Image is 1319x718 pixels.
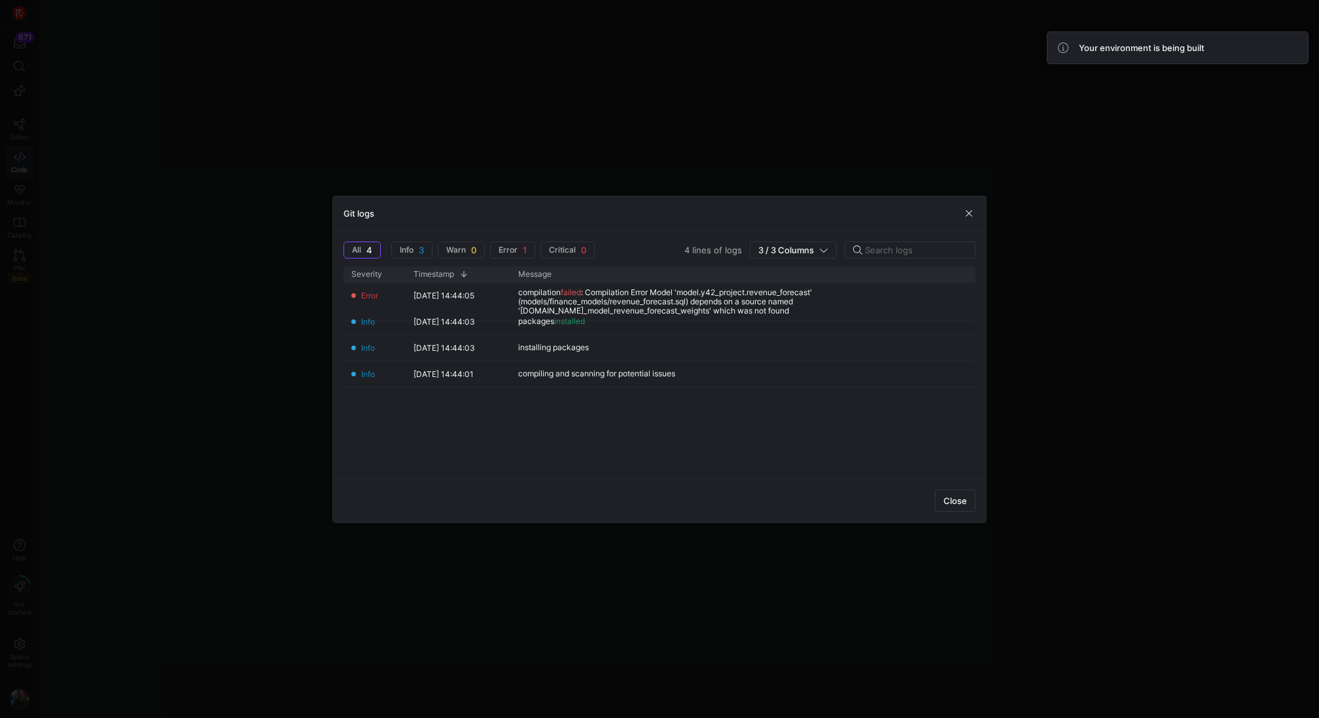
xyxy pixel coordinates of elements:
[490,242,535,259] button: Error1
[366,245,372,255] span: 4
[361,289,378,302] span: Error
[1079,43,1205,53] span: Your environment is being built
[758,245,819,255] span: 3 / 3 Columns
[361,367,375,381] span: Info
[518,288,968,315] div: compilation : Compilation Error Model 'model.y42_project.revenue_forecast' (models/finance_models...
[413,315,475,329] y42-timestamp-cell-renderer: [DATE] 14:44:03
[499,245,518,255] span: Error
[361,341,375,355] span: Info
[446,245,466,255] span: Warn
[684,245,742,255] span: 4 lines of logs
[343,208,374,219] h3: Git logs
[750,242,837,259] button: 3 / 3 Columns
[471,245,476,255] span: 0
[935,490,976,512] button: Close
[361,315,375,329] span: Info
[413,270,454,279] span: Timestamp
[561,287,581,297] span: failed
[540,242,595,259] button: Critical0
[419,245,424,255] span: 3
[943,495,967,506] span: Close
[352,245,361,255] span: All
[413,367,474,381] y42-timestamp-cell-renderer: [DATE] 14:44:01
[554,316,585,326] span: installed
[413,289,474,302] y42-timestamp-cell-renderer: [DATE] 14:44:05
[518,369,675,378] div: compiling and scanning for potential issues
[549,245,576,255] span: Critical
[438,242,485,259] button: Warn0
[518,317,585,326] div: packages
[518,270,552,279] span: Message
[391,242,432,259] button: Info3
[351,270,382,279] span: Severity
[413,341,475,355] y42-timestamp-cell-renderer: [DATE] 14:44:03
[343,242,381,259] button: All4
[400,245,413,255] span: Info
[518,343,589,352] div: installing packages
[865,245,964,255] input: Search logs
[523,245,527,255] span: 1
[581,245,586,255] span: 0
